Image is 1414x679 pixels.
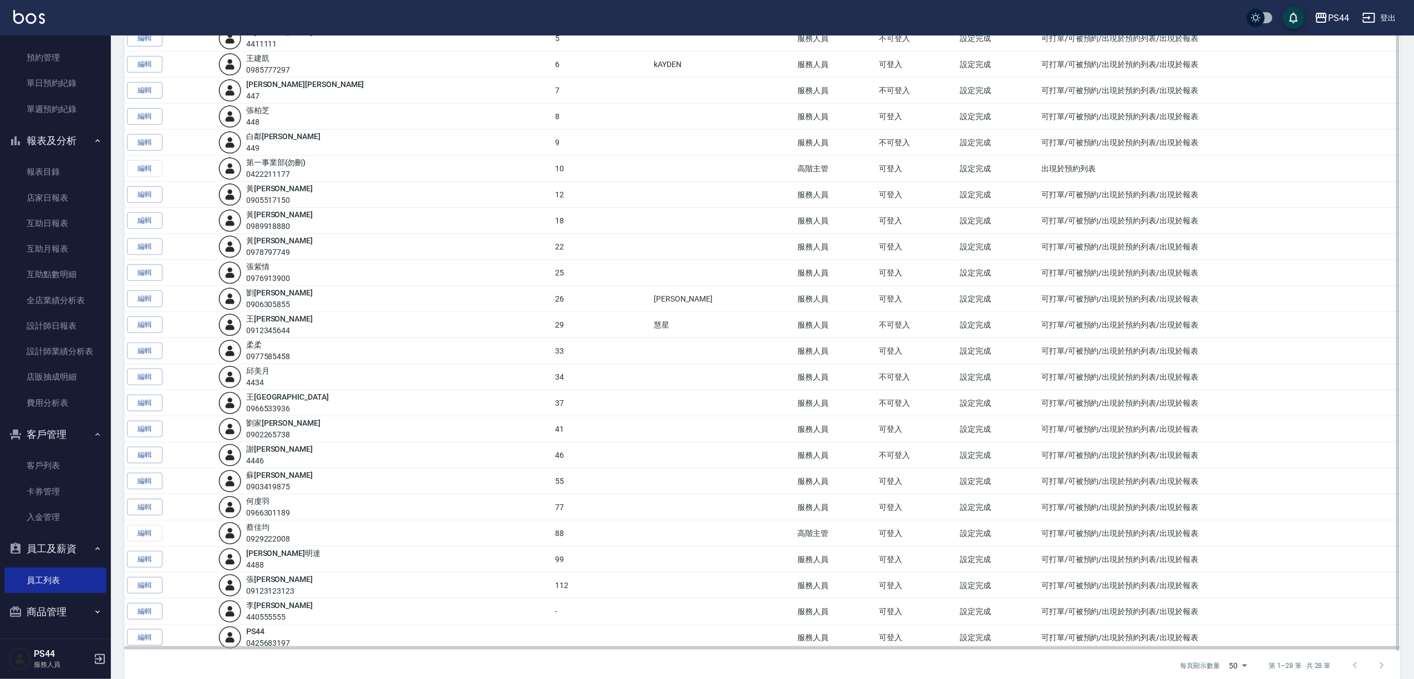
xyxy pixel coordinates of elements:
td: 可登入 [876,494,958,520]
img: user-login-man-human-body-mobile-person-512.png [218,183,242,206]
td: 服務人員 [795,78,876,104]
div: 0977585458 [246,351,291,363]
td: 服務人員 [795,182,876,208]
a: 邱美月 [246,366,269,375]
td: 29 [553,312,652,338]
a: 黃[PERSON_NAME] [246,236,313,245]
a: 編輯 [127,577,162,594]
td: kAYDEN [651,52,795,78]
img: user-login-man-human-body-mobile-person-512.png [218,157,242,180]
div: 0422211177 [246,169,306,180]
div: 0903419875 [246,481,313,493]
td: 設定完成 [958,625,1039,651]
a: 編輯 [127,30,162,47]
a: 黃[PERSON_NAME] [246,210,313,219]
td: 34 [553,364,652,390]
td: 設定完成 [958,494,1039,520]
td: 設定完成 [958,573,1039,599]
div: 4411111 [246,38,313,50]
td: 可打單/可被預約/出現於預約列表/出現於報表 [1039,52,1401,78]
div: 0966533936 [246,403,329,415]
img: Logo [13,10,45,24]
a: 白鄰[PERSON_NAME] [246,132,321,141]
div: 0978797749 [246,247,313,258]
td: 9 [553,130,652,156]
td: 可打單/可被預約/出現於預約列表/出現於報表 [1039,182,1401,208]
div: 448 [246,116,269,128]
a: 編輯 [127,603,162,620]
a: 謝[PERSON_NAME] [246,445,313,453]
td: 33 [553,338,652,364]
a: 黃[PERSON_NAME] [246,184,313,193]
td: 可打單/可被預約/出現於預約列表/出現於報表 [1039,547,1401,573]
td: 可登入 [876,286,958,312]
a: 單週預約紀錄 [4,96,106,122]
td: 18 [553,208,652,234]
a: 何虔羽 [246,497,269,506]
img: user-login-man-human-body-mobile-person-512.png [218,339,242,363]
div: 4446 [246,455,313,467]
td: 設定完成 [958,390,1039,416]
td: 可登入 [876,573,958,599]
a: [PERSON_NAME][PERSON_NAME] [246,80,364,89]
td: 37 [553,390,652,416]
a: 編輯 [127,499,162,516]
p: 服務人員 [34,660,90,670]
p: 每頁顯示數量 [1181,661,1220,671]
a: 張[PERSON_NAME] [246,575,313,584]
td: 服務人員 [795,52,876,78]
td: 服務人員 [795,286,876,312]
a: 店販抽成明細 [4,364,106,390]
td: 不可登入 [876,130,958,156]
td: 不可登入 [876,312,958,338]
a: 編輯 [127,369,162,386]
img: user-login-man-human-body-mobile-person-512.png [218,79,242,102]
td: 55 [553,468,652,494]
img: user-login-man-human-body-mobile-person-512.png [218,235,242,258]
td: 可登入 [876,260,958,286]
div: 0985777297 [246,64,291,76]
td: 設定完成 [958,208,1039,234]
a: 互助月報表 [4,236,106,262]
td: 設定完成 [958,25,1039,52]
td: 服務人員 [795,416,876,442]
img: user-login-man-human-body-mobile-person-512.png [218,365,242,389]
div: PS44 [1328,11,1349,25]
a: 張紫情 [246,262,269,271]
td: 服務人員 [795,208,876,234]
td: 服務人員 [795,599,876,625]
td: 設定完成 [958,312,1039,338]
td: 服務人員 [795,260,876,286]
td: 可打單/可被預約/出現於預約列表/出現於報表 [1039,286,1401,312]
img: user-login-man-human-body-mobile-person-512.png [218,209,242,232]
td: 可登入 [876,234,958,260]
td: 服務人員 [795,130,876,156]
td: 可打單/可被預約/出現於預約列表/出現於報表 [1039,442,1401,468]
td: 可登入 [876,416,958,442]
a: 報表目錄 [4,159,106,185]
button: 報表及分析 [4,126,106,155]
td: 可打單/可被預約/出現於預約列表/出現於報表 [1039,208,1401,234]
td: 可打單/可被預約/出現於預約列表/出現於報表 [1039,130,1401,156]
img: user-login-man-human-body-mobile-person-512.png [218,105,242,128]
td: 可登入 [876,104,958,130]
td: 46 [553,442,652,468]
td: 可登入 [876,156,958,182]
td: 可打單/可被預約/出現於預約列表/出現於報表 [1039,338,1401,364]
td: 可打單/可被預約/出現於預約列表/出現於報表 [1039,599,1401,625]
td: 服務人員 [795,468,876,494]
a: 編輯 [127,343,162,360]
a: 客戶列表 [4,453,106,478]
td: 服務人員 [795,104,876,130]
td: 可登入 [876,338,958,364]
a: 劉家[PERSON_NAME] [246,418,321,427]
img: user-login-man-human-body-mobile-person-512.png [218,53,242,76]
td: 26 [553,286,652,312]
td: 41 [553,416,652,442]
a: 編輯 [127,108,162,125]
td: 可登入 [876,52,958,78]
button: 員工及薪資 [4,534,106,563]
td: 設定完成 [958,260,1039,286]
td: 22 [553,234,652,260]
td: 設定完成 [958,130,1039,156]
